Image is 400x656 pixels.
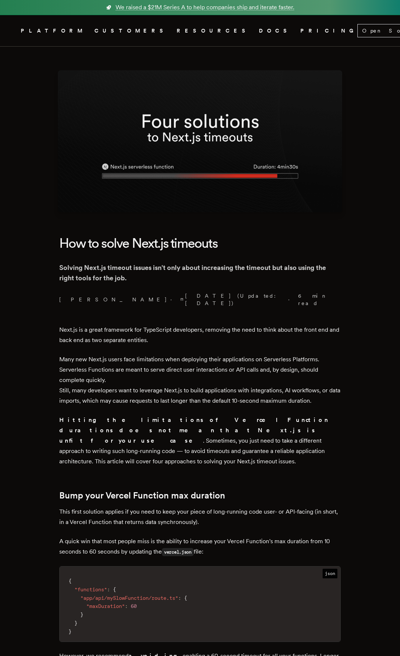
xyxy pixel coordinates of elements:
img: Featured image for How to solve Next.js timeouts blog post [58,70,342,212]
span: We raised a $21M Series A to help companies ship and iterate faster. [116,3,294,12]
h2: Bump your Vercel Function max duration [59,490,341,501]
a: PRICING [300,26,357,35]
p: Many new Next.js users face limitations when deploying their applications on Serverless Platforms... [59,354,341,406]
code: vercel.json [162,548,194,556]
p: Solving Next.js timeout issues isn't only about increasing the timeout but also using the right t... [59,263,341,283]
span: : [107,586,110,592]
h1: How to solve Next.js timeouts [59,230,341,257]
span: } [74,620,77,626]
a: CUSTOMERS [94,26,168,35]
span: "maxDuration" [86,603,125,609]
span: { [184,595,187,601]
p: . Sometimes, you just need to take a different approach to writing such long-running code — to av... [59,415,341,467]
button: PLATFORM [21,26,86,35]
span: { [69,578,71,584]
span: json [323,569,337,578]
p: · · [59,292,341,307]
span: 60 [131,603,137,609]
span: : [178,595,181,601]
p: This first solution applies if you need to keep your piece of long-running code user- or API-faci... [59,507,341,527]
span: : [125,603,128,609]
strong: Hitting the limitations of Vercel Function durations does not mean that Next.js is unfit for your... [59,416,329,444]
span: { [113,586,116,592]
span: [DATE] (Updated: [DATE] ) [180,292,285,307]
span: } [69,629,71,635]
span: } [80,612,83,618]
span: "app/api/mySlowFunction/route.ts" [80,595,178,601]
p: Next.js is a great framework for TypeScript developers, removing the need to think about the fron... [59,325,341,345]
a: DOCS [259,26,291,35]
p: A quick win that most people miss is the ability to increase your Vercel Function's max duration ... [59,536,341,557]
button: RESOURCES [177,26,250,35]
a: [PERSON_NAME] [59,296,167,303]
span: "functions" [74,586,107,592]
span: 6 min read [298,292,336,307]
